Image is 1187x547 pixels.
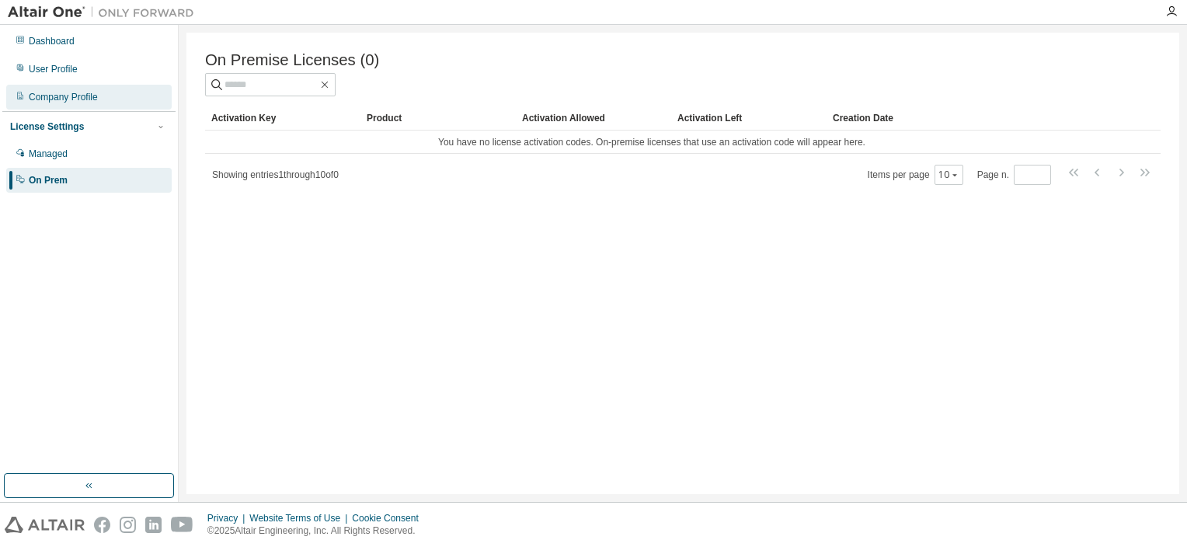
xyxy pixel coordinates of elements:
[205,51,379,69] span: On Premise Licenses (0)
[29,35,75,47] div: Dashboard
[868,165,963,185] span: Items per page
[29,174,68,186] div: On Prem
[10,120,84,133] div: License Settings
[29,148,68,160] div: Managed
[352,512,427,524] div: Cookie Consent
[833,106,1092,131] div: Creation Date
[8,5,202,20] img: Altair One
[94,517,110,533] img: facebook.svg
[212,169,339,180] span: Showing entries 1 through 10 of 0
[5,517,85,533] img: altair_logo.svg
[367,106,510,131] div: Product
[205,131,1098,154] td: You have no license activation codes. On-premise licenses that use an activation code will appear...
[29,63,78,75] div: User Profile
[211,106,354,131] div: Activation Key
[171,517,193,533] img: youtube.svg
[145,517,162,533] img: linkedin.svg
[938,169,959,181] button: 10
[29,91,98,103] div: Company Profile
[249,512,352,524] div: Website Terms of Use
[677,106,820,131] div: Activation Left
[207,524,428,538] p: © 2025 Altair Engineering, Inc. All Rights Reserved.
[977,165,1051,185] span: Page n.
[522,106,665,131] div: Activation Allowed
[120,517,136,533] img: instagram.svg
[207,512,249,524] div: Privacy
